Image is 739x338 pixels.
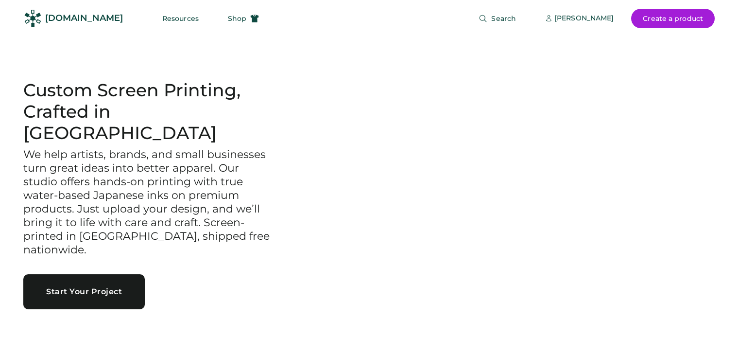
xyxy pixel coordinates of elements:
[23,148,272,257] h3: We help artists, brands, and small businesses turn great ideas into better apparel. Our studio of...
[554,14,614,23] div: [PERSON_NAME]
[45,12,123,24] div: [DOMAIN_NAME]
[216,9,271,28] button: Shop
[23,80,272,144] h1: Custom Screen Printing, Crafted in [GEOGRAPHIC_DATA]
[467,9,528,28] button: Search
[23,274,145,309] button: Start Your Project
[228,15,246,22] span: Shop
[151,9,210,28] button: Resources
[631,9,715,28] button: Create a product
[24,10,41,27] img: Rendered Logo - Screens
[491,15,516,22] span: Search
